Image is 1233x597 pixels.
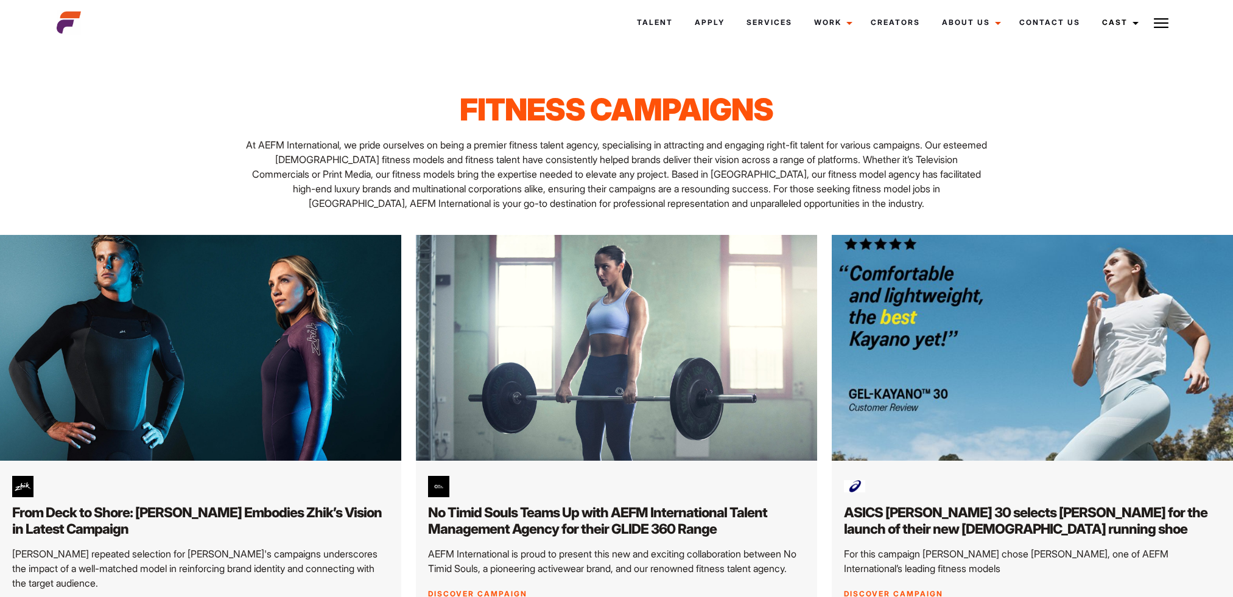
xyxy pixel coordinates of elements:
a: Work [803,6,860,39]
img: 1@3x 18 scaled [416,235,817,461]
a: About Us [931,6,1008,39]
a: Creators [860,6,931,39]
a: Cast [1091,6,1146,39]
h2: From Deck to Shore: [PERSON_NAME] Embodies Zhik’s Vision in Latest Campaign [12,504,389,537]
h2: ASICS [PERSON_NAME] 30 selects [PERSON_NAME] for the launch of their new [DEMOGRAPHIC_DATA] runni... [844,504,1221,537]
img: images [12,476,33,497]
a: Apply [684,6,736,39]
img: Burger icon [1154,16,1168,30]
h1: Fitness Campaigns [246,91,988,128]
a: Talent [626,6,684,39]
a: Services [736,6,803,39]
p: AEFM International is proud to present this new and exciting collaboration between No Timid Souls... [428,546,805,576]
a: Contact Us [1008,6,1091,39]
p: [PERSON_NAME] repeated selection for [PERSON_NAME]'s campaigns underscores the impact of a well-m... [12,546,389,590]
p: At AEFM International, we pride ourselves on being a premier fitness talent agency, specialising ... [246,138,988,211]
img: Untitled 10 3 [832,235,1233,461]
p: For this campaign [PERSON_NAME] chose [PERSON_NAME], one of AEFM International’s leading fitness ... [844,546,1221,576]
h2: No Timid Souls Teams Up with AEFM International Talent Management Agency for their GLIDE 360 Range [428,504,805,537]
img: cropped-aefm-brand-fav-22-square.png [57,10,81,35]
img: images 1 [844,476,865,497]
img: download [428,476,449,497]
